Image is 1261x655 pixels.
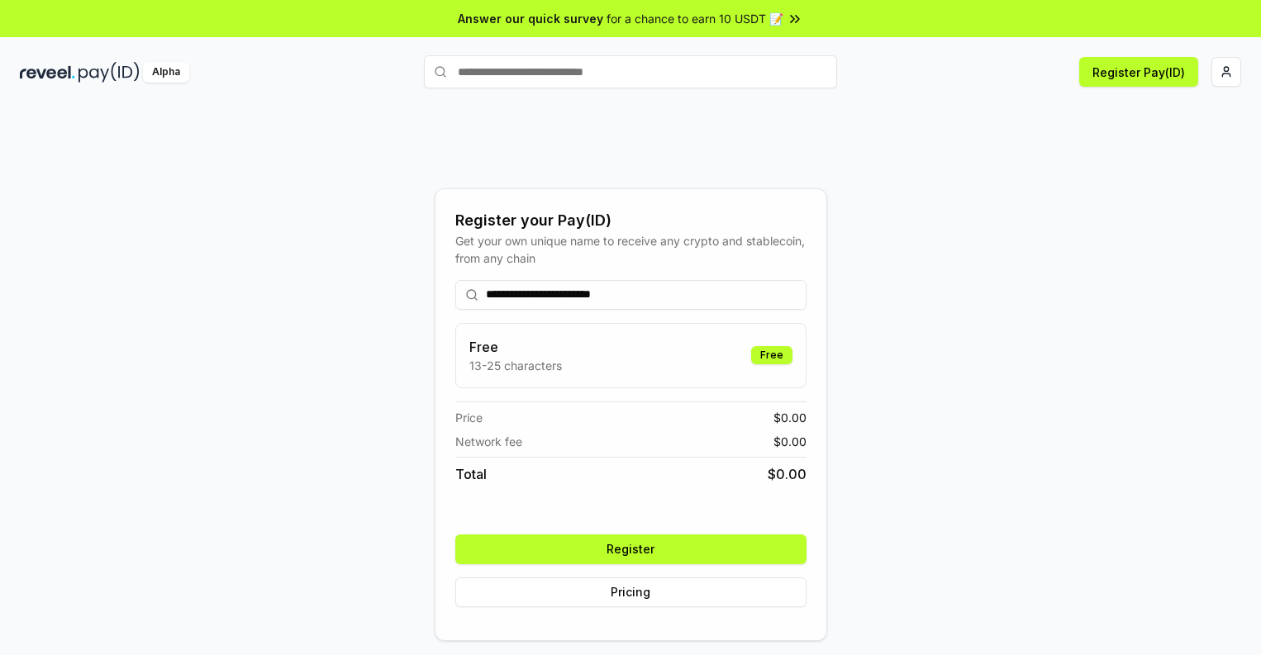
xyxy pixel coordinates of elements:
[455,232,807,267] div: Get your own unique name to receive any crypto and stablecoin, from any chain
[455,433,522,450] span: Network fee
[143,62,189,83] div: Alpha
[455,409,483,426] span: Price
[1079,57,1198,87] button: Register Pay(ID)
[607,10,783,27] span: for a chance to earn 10 USDT 📝
[773,409,807,426] span: $ 0.00
[751,346,792,364] div: Free
[455,534,807,564] button: Register
[469,337,562,357] h3: Free
[469,357,562,374] p: 13-25 characters
[458,10,603,27] span: Answer our quick survey
[768,464,807,484] span: $ 0.00
[455,464,487,484] span: Total
[20,62,75,83] img: reveel_dark
[79,62,140,83] img: pay_id
[455,577,807,607] button: Pricing
[773,433,807,450] span: $ 0.00
[455,209,807,232] div: Register your Pay(ID)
